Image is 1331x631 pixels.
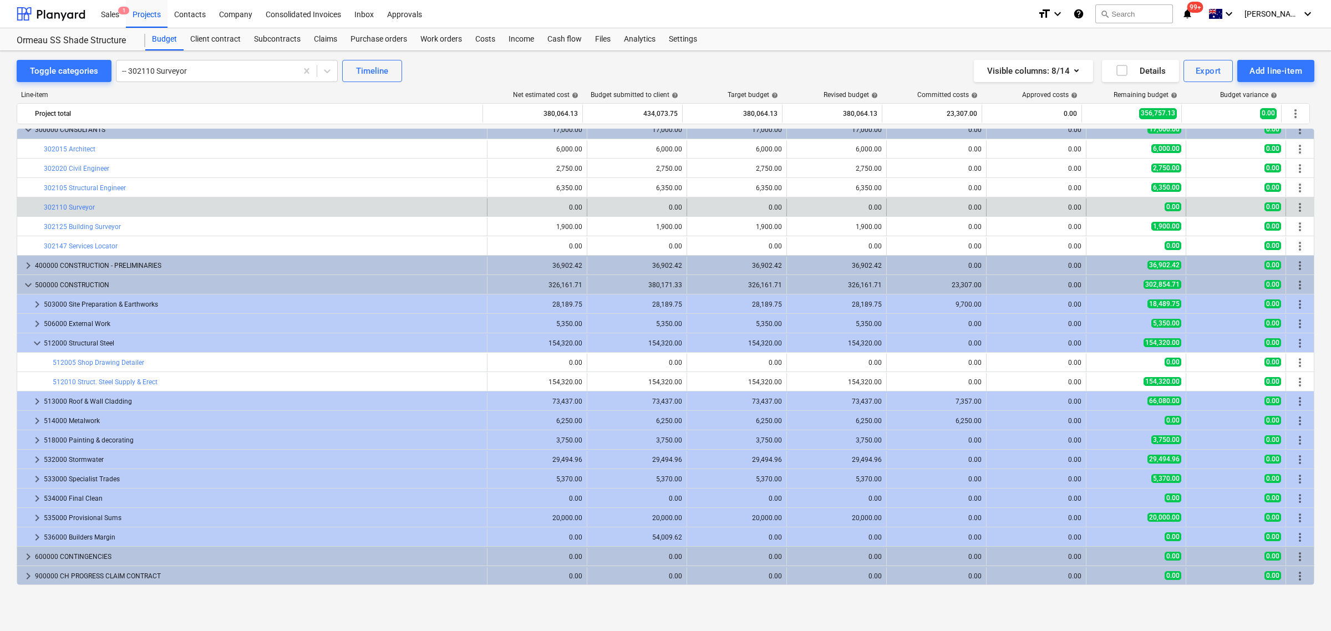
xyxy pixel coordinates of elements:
[31,395,44,408] span: keyboard_arrow_right
[592,184,682,192] div: 6,350.00
[791,339,882,347] div: 154,320.00
[824,91,878,99] div: Revised budget
[991,262,1081,269] div: 0.00
[1182,7,1193,21] i: notifications
[592,203,682,211] div: 0.00
[692,301,782,308] div: 28,189.75
[891,242,982,250] div: 0.00
[891,203,982,211] div: 0.00
[692,242,782,250] div: 0.00
[891,378,982,386] div: 0.00
[1264,435,1281,444] span: 0.00
[592,339,682,347] div: 154,320.00
[991,417,1081,425] div: 0.00
[492,165,582,172] div: 2,750.00
[592,165,682,172] div: 2,750.00
[891,262,982,269] div: 0.00
[1264,241,1281,250] span: 0.00
[991,398,1081,405] div: 0.00
[44,412,482,430] div: 514000 Metalwork
[592,378,682,386] div: 154,320.00
[588,28,617,50] div: Files
[728,91,778,99] div: Target budget
[791,456,882,464] div: 29,494.96
[492,417,582,425] div: 6,250.00
[17,60,111,82] button: Toggle categories
[1293,550,1307,563] span: More actions
[1187,2,1203,13] span: 99+
[987,64,1080,78] div: Visible columns : 8/14
[1151,474,1181,483] span: 5,370.00
[592,301,682,308] div: 28,189.75
[791,436,882,444] div: 3,750.00
[1038,7,1051,21] i: format_size
[692,475,782,483] div: 5,370.00
[1293,492,1307,505] span: More actions
[1293,143,1307,156] span: More actions
[592,398,682,405] div: 73,437.00
[1293,511,1307,525] span: More actions
[342,60,402,82] button: Timeline
[492,184,582,192] div: 6,350.00
[592,281,682,289] div: 380,171.33
[1151,222,1181,231] span: 1,900.00
[791,145,882,153] div: 6,000.00
[492,378,582,386] div: 154,320.00
[1264,202,1281,211] span: 0.00
[1051,7,1064,21] i: keyboard_arrow_down
[791,126,882,134] div: 17,000.00
[469,28,502,50] div: Costs
[592,475,682,483] div: 5,370.00
[44,203,95,211] a: 302110 Surveyor
[22,278,35,292] span: keyboard_arrow_down
[791,184,882,192] div: 6,350.00
[1264,222,1281,231] span: 0.00
[145,28,184,50] a: Budget
[1293,240,1307,253] span: More actions
[1293,259,1307,272] span: More actions
[1144,338,1181,347] span: 154,320.00
[44,165,109,172] a: 302020 Civil Engineer
[1115,64,1166,78] div: Details
[1151,144,1181,153] span: 6,000.00
[991,436,1081,444] div: 0.00
[1165,358,1181,367] span: 0.00
[692,145,782,153] div: 6,000.00
[118,7,129,14] span: 1
[1293,317,1307,330] span: More actions
[891,436,982,444] div: 0.00
[1165,241,1181,250] span: 0.00
[991,320,1081,328] div: 0.00
[44,184,126,192] a: 302105 Structural Engineer
[974,60,1093,82] button: Visible columns:8/14
[1100,9,1109,18] span: search
[1293,123,1307,136] span: More actions
[1022,91,1078,99] div: Approved costs
[662,28,704,50] a: Settings
[692,417,782,425] div: 6,250.00
[492,320,582,328] div: 5,350.00
[592,495,682,502] div: 0.00
[1293,162,1307,175] span: More actions
[692,339,782,347] div: 154,320.00
[414,28,469,50] a: Work orders
[791,223,882,231] div: 1,900.00
[1237,60,1314,82] button: Add line-item
[31,298,44,311] span: keyboard_arrow_right
[991,301,1081,308] div: 0.00
[513,91,578,99] div: Net estimated cost
[592,436,682,444] div: 3,750.00
[492,436,582,444] div: 3,750.00
[1114,91,1177,99] div: Remaining budget
[791,495,882,502] div: 0.00
[891,339,982,347] div: 0.00
[492,281,582,289] div: 326,161.71
[587,105,678,123] div: 434,073.75
[492,398,582,405] div: 73,437.00
[31,414,44,428] span: keyboard_arrow_right
[1264,377,1281,386] span: 0.00
[1151,164,1181,172] span: 2,750.00
[592,262,682,269] div: 36,902.42
[44,296,482,313] div: 503000 Site Preparation & Earthworks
